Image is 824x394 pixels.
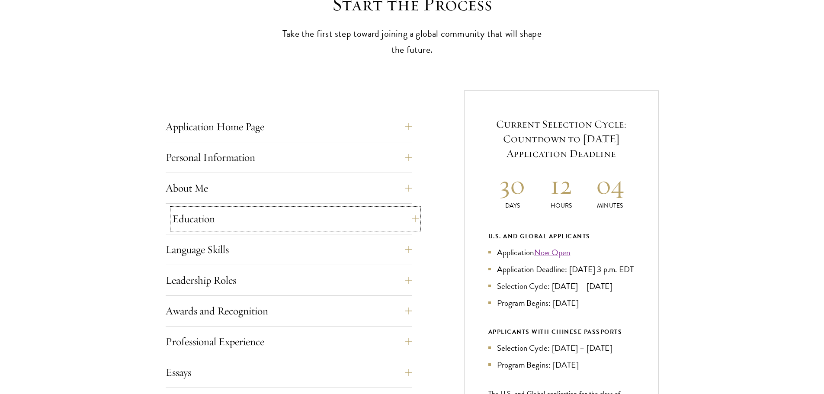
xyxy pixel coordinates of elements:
[166,362,412,383] button: Essays
[488,327,635,337] div: APPLICANTS WITH CHINESE PASSPORTS
[172,208,419,229] button: Education
[488,117,635,161] h5: Current Selection Cycle: Countdown to [DATE] Application Deadline
[537,201,586,210] p: Hours
[534,246,571,259] a: Now Open
[488,263,635,275] li: Application Deadline: [DATE] 3 p.m. EDT
[488,280,635,292] li: Selection Cycle: [DATE] – [DATE]
[488,359,635,371] li: Program Begins: [DATE]
[166,239,412,260] button: Language Skills
[488,169,537,201] h2: 30
[166,270,412,291] button: Leadership Roles
[488,231,635,242] div: U.S. and Global Applicants
[586,169,635,201] h2: 04
[166,178,412,199] button: About Me
[166,331,412,352] button: Professional Experience
[488,201,537,210] p: Days
[488,297,635,309] li: Program Begins: [DATE]
[488,246,635,259] li: Application
[166,116,412,137] button: Application Home Page
[166,147,412,168] button: Personal Information
[586,201,635,210] p: Minutes
[488,342,635,354] li: Selection Cycle: [DATE] – [DATE]
[166,301,412,321] button: Awards and Recognition
[537,169,586,201] h2: 12
[278,26,546,58] p: Take the first step toward joining a global community that will shape the future.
